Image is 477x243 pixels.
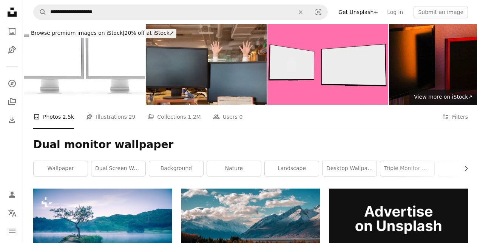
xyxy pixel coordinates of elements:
button: scroll list to the right [459,161,468,176]
span: Browse premium images on iStock | [31,30,124,36]
span: 29 [129,113,136,121]
button: Filters [442,105,468,129]
button: Visual search [309,5,327,19]
span: View more on iStock ↗ [414,94,472,100]
a: Explore [5,76,20,91]
div: 20% off at iStock ↗ [29,29,176,38]
a: View more on iStock↗ [409,90,477,105]
a: Collections [5,94,20,109]
a: Illustrations 29 [86,105,135,129]
a: landscape [265,161,319,176]
button: Language [5,205,20,220]
button: Clear [292,5,309,19]
h1: Dual monitor wallpaper [33,138,468,152]
a: Users 0 [213,105,243,129]
a: Log in [383,6,408,18]
button: Menu [5,223,20,238]
a: Log in / Sign up [5,187,20,202]
button: Submit an image [414,6,468,18]
button: Search Unsplash [34,5,46,19]
a: snow-capped mountain in the horizon with cumulus clouds [181,215,320,222]
a: Illustrations [5,42,20,57]
a: a lone tree on a small island in the middle of a lake [33,232,172,238]
a: Get Unsplash+ [334,6,383,18]
a: Browse premium images on iStock|20% off at iStock↗ [24,24,181,42]
a: wallpaper [34,161,88,176]
a: background [149,161,203,176]
span: 0 [239,113,242,121]
span: 1.2M [188,113,201,121]
a: Download History [5,112,20,127]
a: Photos [5,24,20,39]
a: triple monitor wallpaper [380,161,434,176]
a: desktop wallpaper [323,161,377,176]
img: Dual LCD (extra hi-res) [24,24,145,105]
img: Chinese businessman cheering at desk [146,24,267,105]
form: Find visuals sitewide [33,5,328,20]
img: front view of two white smart tv screens levitating on a pink background 3d render image [267,24,388,105]
a: nature [207,161,261,176]
a: Collections 1.2M [147,105,201,129]
a: dual screen wallpaper [91,161,145,176]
